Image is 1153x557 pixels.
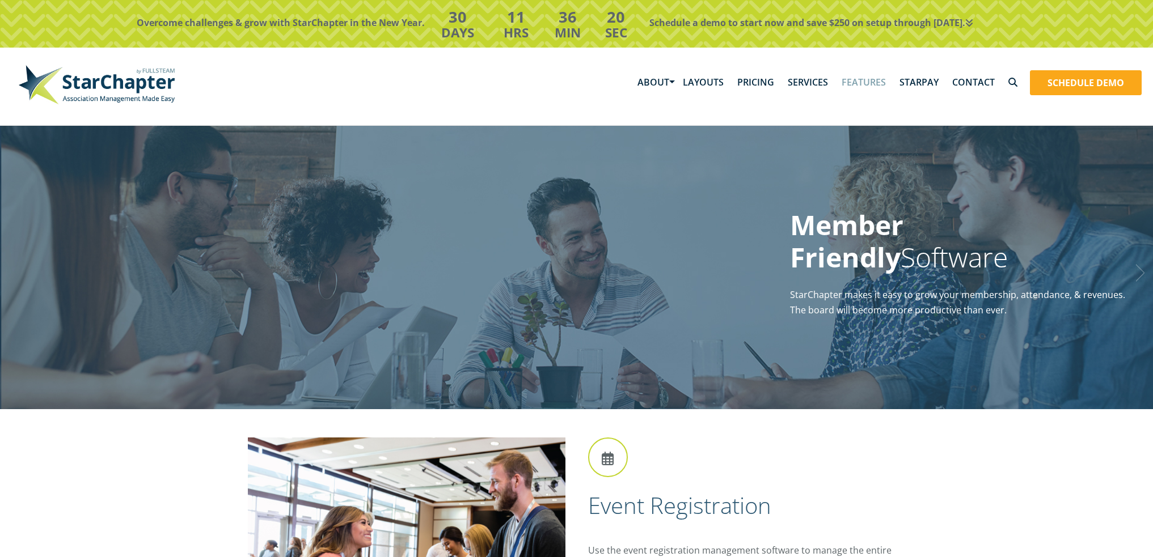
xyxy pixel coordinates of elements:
[541,23,594,42] h4: Min
[649,17,1133,28] p: Schedule a demo to start now and save $250 on setup through [DATE].
[730,65,781,100] a: Pricing
[790,287,1127,318] p: StarChapter makes it easy to grow your membership, attendance, & revenues. The board will become ...
[541,6,594,29] h3: 36
[1030,71,1141,95] a: Schedule Demo
[425,23,491,42] h4: Days
[425,6,491,29] h3: 30
[781,65,835,100] a: Services
[945,65,1002,100] a: Contact
[491,23,542,42] h4: Hrs
[11,59,181,110] img: StarChapter-with-Tagline-Main-500.jpg
[9,17,425,28] p: Overcome challenges & grow with StarChapter in the New Year.
[1136,256,1153,284] a: Next
[790,206,903,276] strong: Member Friendly
[491,6,542,29] h3: 11
[631,65,676,100] a: About
[790,209,1127,274] h1: Software
[594,6,639,29] h3: 20
[588,491,906,520] h2: Event Registration
[835,65,893,100] a: Features
[893,65,945,100] a: StarPay
[594,23,639,42] h4: Sec
[676,65,730,100] a: Layouts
